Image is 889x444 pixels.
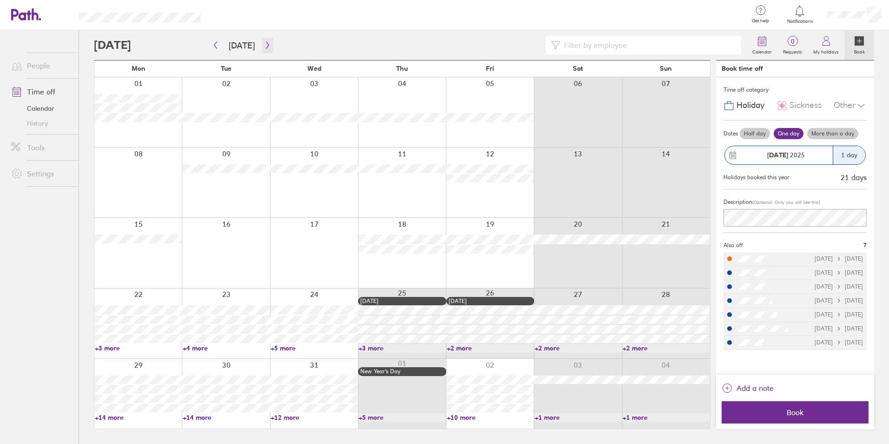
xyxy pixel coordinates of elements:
[745,18,776,24] span: Get help
[358,413,445,422] a: +5 more
[4,56,79,75] a: People
[740,128,770,139] label: Half day
[722,65,763,72] div: Book time off
[573,65,583,72] span: Sat
[747,47,777,55] label: Calendar
[723,141,867,169] button: [DATE] 20251 day
[736,381,774,396] span: Add a note
[396,65,408,72] span: Thu
[4,101,79,116] a: Calendar
[789,101,822,110] span: Sickness
[815,325,863,332] div: [DATE] [DATE]
[560,36,736,54] input: Filter by employee
[849,47,870,55] label: Book
[728,408,862,417] span: Book
[747,30,777,60] a: Calendar
[815,256,863,262] div: [DATE] [DATE]
[841,173,867,182] div: 21 days
[722,381,774,396] button: Add a note
[95,413,182,422] a: +14 more
[767,151,805,159] span: 2025
[777,47,808,55] label: Requests
[535,413,622,422] a: +1 more
[623,413,710,422] a: +1 more
[774,128,803,139] label: One day
[815,339,863,346] div: [DATE] [DATE]
[4,164,79,183] a: Settings
[808,30,844,60] a: My holidays
[863,242,867,249] span: 7
[4,138,79,157] a: Tools
[723,174,789,181] div: Holidays booked this year
[723,83,867,97] div: Time off category
[449,298,532,304] div: [DATE]
[221,65,232,72] span: Tue
[183,344,270,352] a: +4 more
[834,97,867,114] div: Other
[486,65,494,72] span: Fri
[785,19,815,24] span: Notifications
[815,283,863,290] div: [DATE] [DATE]
[723,130,738,137] span: Dates
[844,30,874,60] a: Book
[815,311,863,318] div: [DATE] [DATE]
[777,38,808,45] span: 0
[447,413,534,422] a: +10 more
[623,344,710,352] a: +2 more
[307,65,321,72] span: Wed
[271,413,358,422] a: +12 more
[660,65,672,72] span: Sun
[360,368,444,375] div: New Year’s Day
[785,5,815,24] a: Notifications
[360,298,444,304] div: [DATE]
[767,151,788,159] strong: [DATE]
[358,344,445,352] a: +3 more
[132,65,146,72] span: Mon
[777,30,808,60] a: 0Requests
[736,101,764,110] span: Holiday
[815,297,863,304] div: [DATE] [DATE]
[722,401,869,424] button: Book
[447,344,534,352] a: +2 more
[95,344,182,352] a: +3 more
[271,344,358,352] a: +5 more
[808,47,844,55] label: My holidays
[723,198,752,205] span: Description
[815,269,863,276] div: [DATE] [DATE]
[4,116,79,131] a: History
[535,344,622,352] a: +2 more
[752,199,820,205] span: (Optional. Only you will see this)
[183,413,270,422] a: +14 more
[833,146,865,164] div: 1 day
[4,82,79,101] a: Time off
[723,242,743,249] span: Also off
[221,38,262,53] button: [DATE]
[807,128,858,139] label: More than a day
